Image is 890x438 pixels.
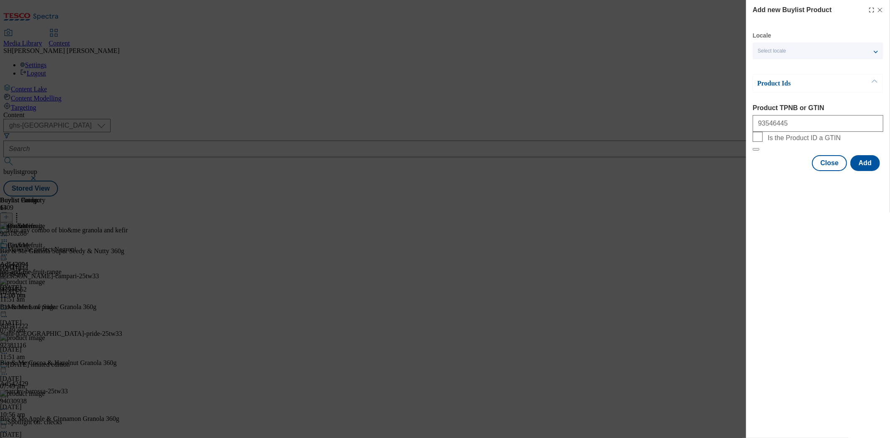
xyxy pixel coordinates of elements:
button: Close [812,155,847,171]
h4: Add new Buylist Product [753,5,832,15]
button: Add [850,155,880,171]
label: Locale [753,33,771,38]
label: Product TPNB or GTIN [753,104,883,112]
p: Product Ids [757,79,845,88]
input: Enter 1 or 20 space separated Product TPNB or GTIN [753,115,883,132]
span: Is the Product ID a GTIN [768,134,841,142]
span: Select locale [758,48,786,54]
button: Select locale [753,43,883,59]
